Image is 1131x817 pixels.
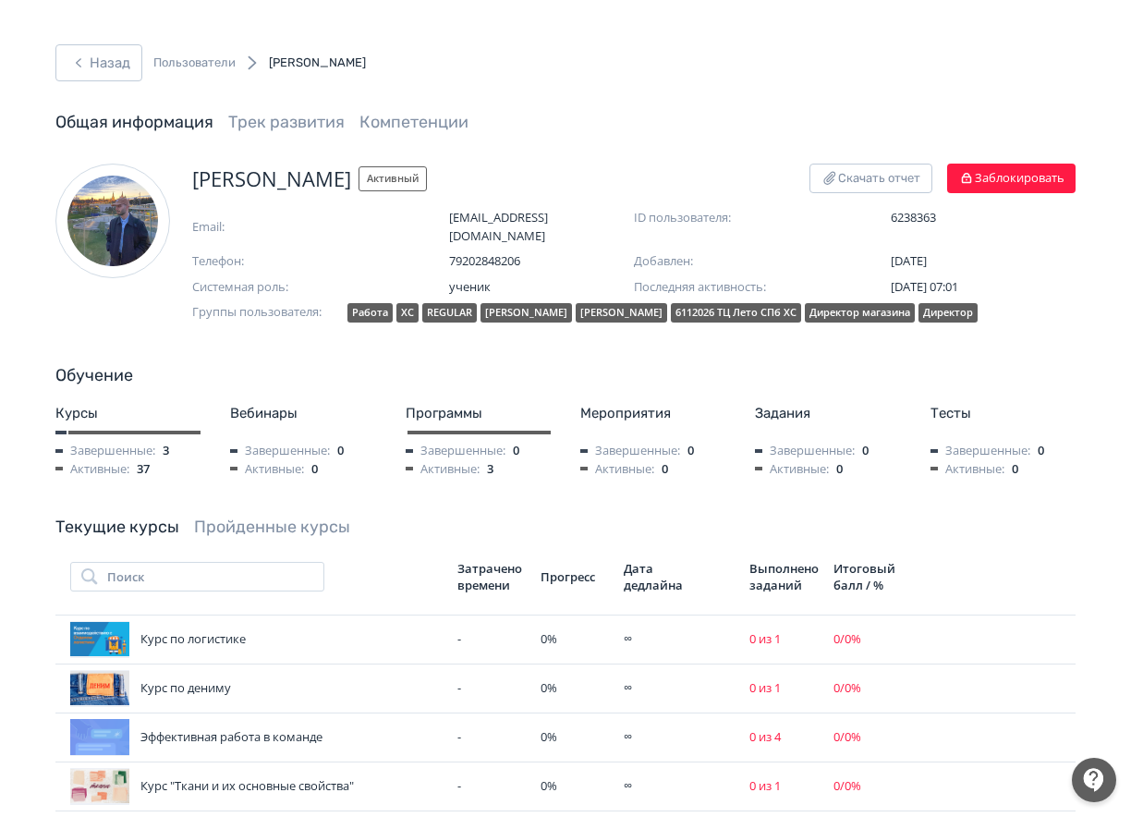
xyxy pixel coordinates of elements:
div: 6112026 ТЦ Лето СПб ХС [671,303,801,323]
span: 3 [487,460,493,479]
div: Директор [918,303,978,323]
span: Email: [192,218,377,237]
div: [PERSON_NAME] [480,303,572,323]
a: Трек развития [228,112,345,132]
span: [PERSON_NAME] [192,164,351,194]
a: Текущие курсы [55,517,179,537]
div: Курс по логистике [70,621,443,658]
div: Вебинары [230,403,375,424]
span: 0 [836,460,843,479]
span: Активные: [406,460,480,479]
div: - [457,777,526,796]
span: Завершенные: [580,442,680,460]
span: Системная роль: [192,278,377,297]
span: ученик [449,278,634,297]
div: Обучение [55,363,1076,388]
span: 0 [662,460,668,479]
span: 37 [137,460,150,479]
span: 0 [337,442,344,460]
div: Работа [347,303,393,323]
span: ID пользователя: [634,209,819,227]
span: Завершенные: [406,442,505,460]
span: Завершенные: [55,442,155,460]
span: 0 % [541,630,557,647]
span: [DATE] [891,252,927,269]
div: Курс "Ткани и их основные свойства" [70,768,443,805]
a: Пройденные курсы [194,517,350,537]
button: Назад [55,44,142,81]
span: Завершенные: [230,442,330,460]
div: Директор магазина [805,303,915,323]
div: REGULAR [422,303,477,323]
div: ∞ [624,728,735,747]
a: Компетенции [359,112,468,132]
img: Валерий [55,164,170,278]
div: Дата дедлайна [624,560,688,593]
span: 3 [163,442,169,460]
div: [PERSON_NAME] [576,303,667,323]
span: 0 / 0 % [833,630,861,647]
span: 6238363 [891,209,1076,227]
span: 0 из 4 [749,728,781,745]
span: 0 [1038,442,1044,460]
div: ∞ [624,679,735,698]
span: 0 из 1 [749,630,781,647]
span: 0 % [541,728,557,745]
span: 0 / 0 % [833,728,861,745]
div: Итоговый балл / % [833,560,902,593]
div: Курсы [55,403,201,424]
span: 0 [687,442,694,460]
div: Затрачено времени [457,560,526,593]
span: Активные: [230,460,304,479]
span: 0 % [541,679,557,696]
div: ∞ [624,630,735,649]
span: 0 из 1 [749,777,781,794]
div: Мероприятия [580,403,725,424]
div: Эффективная работа в команде [70,719,443,756]
button: Скачать отчет [809,164,932,193]
div: - [457,728,526,747]
a: Общая информация [55,112,213,132]
span: 0 / 0 % [833,777,861,794]
div: Прогресс [541,568,609,585]
div: ХС [396,303,419,323]
span: 0 из 1 [749,679,781,696]
span: Телефон: [192,252,377,271]
span: 0 [1012,460,1018,479]
span: 0 [862,442,869,460]
div: - [457,679,526,698]
div: Программы [406,403,551,424]
span: Последняя активность: [634,278,819,297]
div: Выполнено заданий [749,560,819,593]
button: Заблокировать [947,164,1076,193]
span: 0 % [541,777,557,794]
span: Активные: [930,460,1004,479]
span: 0 [311,460,318,479]
a: Пользователи [153,54,236,72]
span: Добавлен: [634,252,819,271]
span: [DATE] 07:01 [891,278,958,295]
div: ∞ [624,777,735,796]
span: Завершенные: [930,442,1030,460]
span: 0 [513,442,519,460]
span: Завершенные: [755,442,855,460]
span: [EMAIL_ADDRESS][DOMAIN_NAME] [449,209,634,245]
span: Активный [359,166,427,191]
span: 79202848206 [449,252,634,271]
span: [PERSON_NAME] [269,55,366,69]
span: 0 / 0 % [833,679,861,696]
span: Активные: [55,460,129,479]
div: Задания [755,403,900,424]
div: Тесты [930,403,1076,424]
div: Курс по дениму [70,670,443,707]
span: Группы пользователя: [192,303,340,326]
div: - [457,630,526,649]
span: Активные: [580,460,654,479]
span: Активные: [755,460,829,479]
